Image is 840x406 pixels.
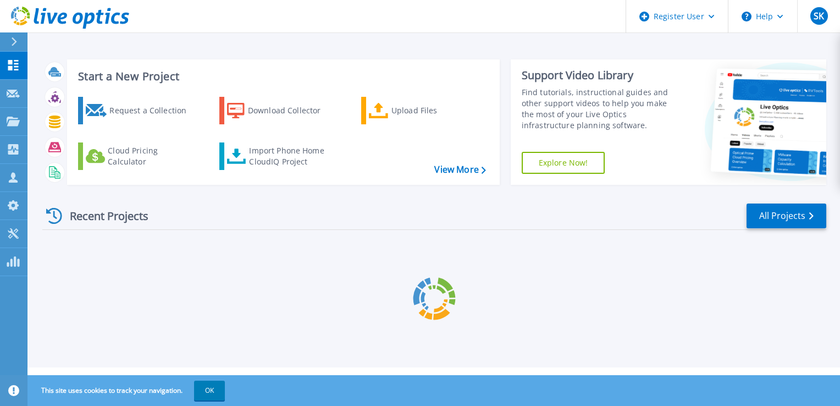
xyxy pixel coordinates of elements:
div: Cloud Pricing Calculator [108,145,196,167]
span: This site uses cookies to track your navigation. [30,381,225,400]
a: Download Collector [219,97,342,124]
div: Upload Files [391,100,479,122]
a: Request a Collection [78,97,201,124]
a: Upload Files [361,97,484,124]
div: Support Video Library [522,68,680,83]
div: Request a Collection [109,100,197,122]
h3: Start a New Project [78,70,485,83]
div: Import Phone Home CloudIQ Project [249,145,335,167]
a: All Projects [747,204,826,228]
div: Download Collector [248,100,336,122]
button: OK [194,381,225,400]
span: SK [814,12,824,20]
a: View More [434,164,485,175]
div: Recent Projects [42,202,163,229]
a: Cloud Pricing Calculator [78,142,201,170]
div: Find tutorials, instructional guides and other support videos to help you make the most of your L... [522,87,680,131]
a: Explore Now! [522,152,605,174]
